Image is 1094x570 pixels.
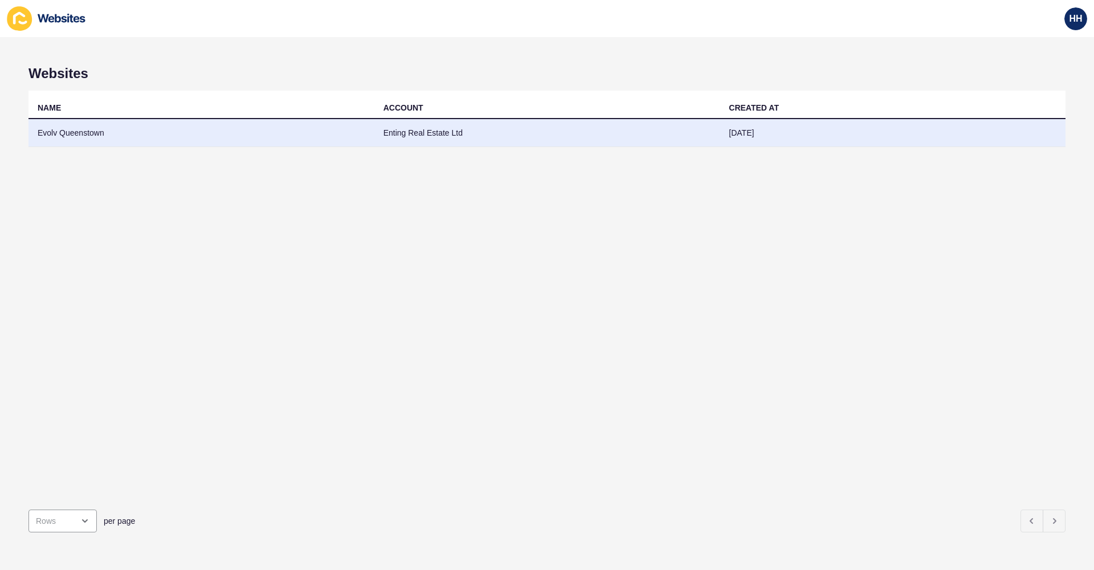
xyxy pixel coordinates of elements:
div: NAME [38,102,61,113]
div: ACCOUNT [383,102,423,113]
div: CREATED AT [729,102,779,113]
td: [DATE] [720,119,1066,147]
span: HH [1069,13,1082,25]
td: Evolv Queenstown [28,119,374,147]
span: per page [104,515,135,527]
h1: Websites [28,66,1066,82]
div: open menu [28,510,97,532]
td: Enting Real Estate Ltd [374,119,720,147]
